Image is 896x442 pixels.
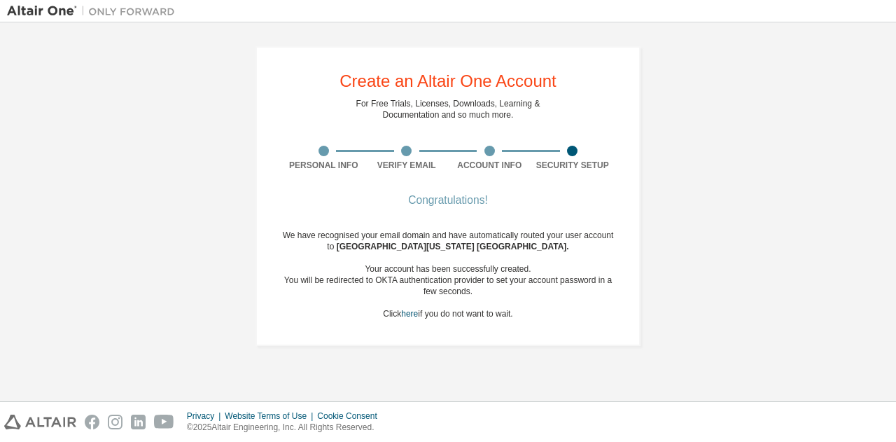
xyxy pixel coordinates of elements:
div: Verify Email [365,160,449,171]
div: Privacy [187,410,225,422]
img: youtube.svg [154,415,174,429]
div: Security Setup [531,160,615,171]
span: [GEOGRAPHIC_DATA][US_STATE] [GEOGRAPHIC_DATA] . [337,242,569,251]
div: You will be redirected to OKTA authentication provider to set your account password in a few seco... [282,275,614,297]
img: altair_logo.svg [4,415,76,429]
img: linkedin.svg [131,415,146,429]
div: For Free Trials, Licenses, Downloads, Learning & Documentation and so much more. [356,98,540,120]
div: Your account has been successfully created. [282,263,614,275]
img: facebook.svg [85,415,99,429]
div: Personal Info [282,160,365,171]
div: Cookie Consent [317,410,385,422]
div: Congratulations! [282,196,614,205]
a: here [401,309,418,319]
p: © 2025 Altair Engineering, Inc. All Rights Reserved. [187,422,386,434]
img: instagram.svg [108,415,122,429]
div: Account Info [448,160,531,171]
div: We have recognised your email domain and have automatically routed your user account to Click if ... [282,230,614,319]
div: Create an Altair One Account [339,73,556,90]
div: Website Terms of Use [225,410,317,422]
img: Altair One [7,4,182,18]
